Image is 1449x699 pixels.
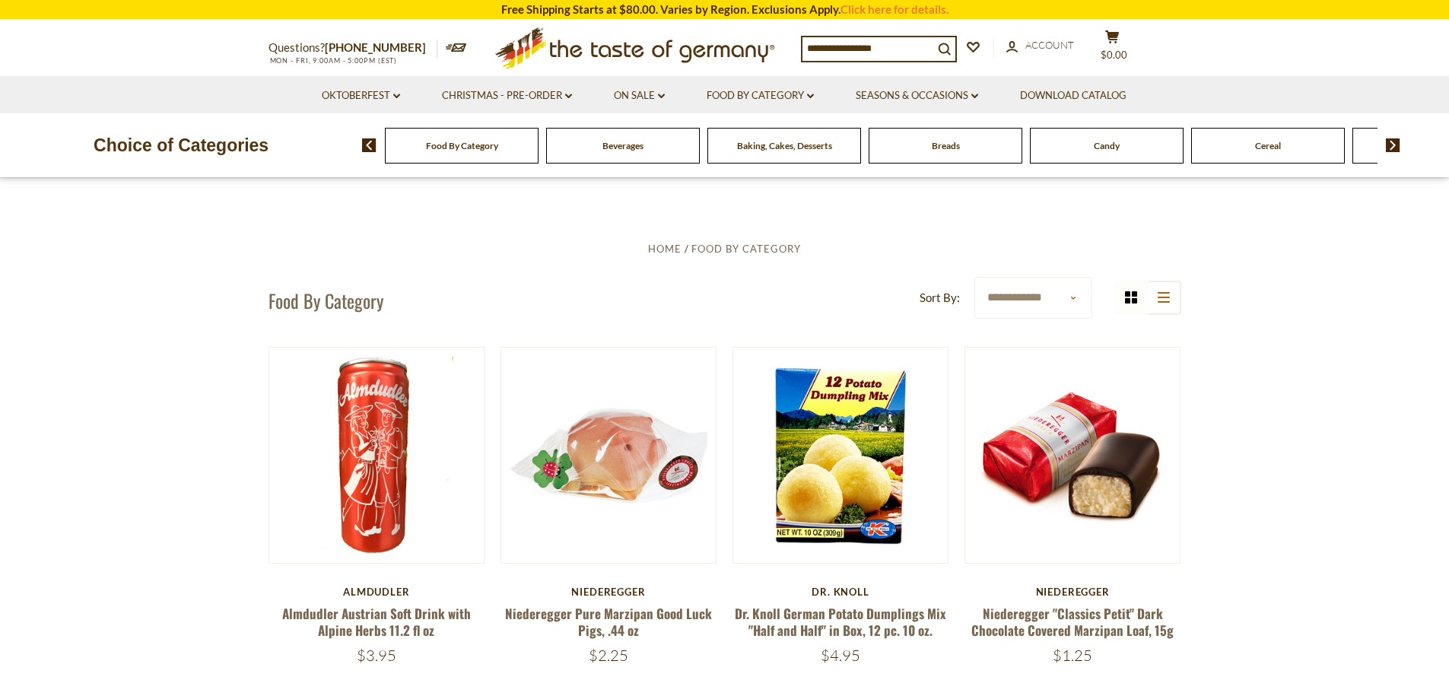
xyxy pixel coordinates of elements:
[1053,646,1092,665] span: $1.25
[505,604,712,639] a: Niederegger Pure Marzipan Good Luck Pigs, .44 oz
[269,348,485,563] img: Almdudler Austrian Soft Drink with Alpine Herbs 11.2 fl oz
[971,604,1174,639] a: Niederegger "Classics Petit" Dark Chocolate Covered Marzipan Loaf, 15g
[840,2,949,16] a: Click here for details.
[732,586,949,598] div: Dr. Knoll
[282,604,471,639] a: Almdudler Austrian Soft Drink with Alpine Herbs 11.2 fl oz
[733,348,949,563] img: Dr. Knoll German Potato Dumplings Mix "Half and Half" in Box, 12 pc. 10 oz.
[1386,138,1400,152] img: next arrow
[691,243,801,255] a: Food By Category
[269,289,383,312] h1: Food By Category
[1255,140,1281,151] a: Cereal
[442,87,572,104] a: Christmas - PRE-ORDER
[920,288,960,307] label: Sort By:
[1025,39,1074,51] span: Account
[707,87,814,104] a: Food By Category
[614,87,665,104] a: On Sale
[269,586,485,598] div: Almdudler
[648,243,682,255] a: Home
[269,56,398,65] span: MON - FRI, 9:00AM - 5:00PM (EST)
[589,646,628,665] span: $2.25
[856,87,978,104] a: Seasons & Occasions
[1094,140,1120,151] a: Candy
[362,138,377,152] img: previous arrow
[357,646,396,665] span: $3.95
[426,140,498,151] a: Food By Category
[1006,37,1074,54] a: Account
[821,646,860,665] span: $4.95
[1101,49,1127,61] span: $0.00
[269,38,437,58] p: Questions?
[501,348,717,563] img: Niederegger Pure Marzipan Good Luck Pigs, .44 oz
[965,376,1180,535] img: Niederegger "Classics Petit" Dark Chocolate Covered Marzipan Loaf, 15g
[1020,87,1126,104] a: Download Catalog
[932,140,960,151] a: Breads
[500,586,717,598] div: Niederegger
[602,140,643,151] a: Beverages
[735,604,946,639] a: Dr. Knoll German Potato Dumplings Mix "Half and Half" in Box, 12 pc. 10 oz.
[322,87,400,104] a: Oktoberfest
[737,140,832,151] a: Baking, Cakes, Desserts
[325,40,426,54] a: [PHONE_NUMBER]
[1090,30,1136,68] button: $0.00
[964,586,1181,598] div: Niederegger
